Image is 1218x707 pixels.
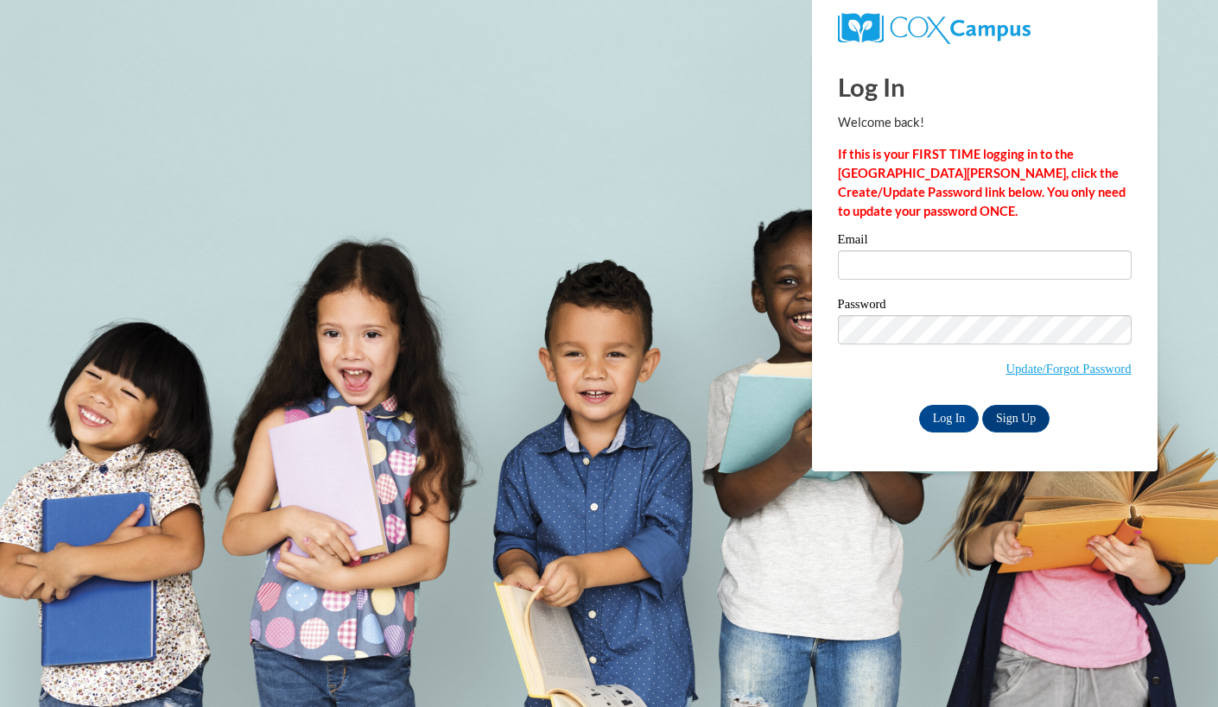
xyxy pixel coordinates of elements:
strong: If this is your FIRST TIME logging in to the [GEOGRAPHIC_DATA][PERSON_NAME], click the Create/Upd... [838,147,1126,218]
a: COX Campus [838,20,1031,35]
a: Sign Up [982,405,1050,432]
label: Email [838,233,1132,250]
a: Update/Forgot Password [1005,362,1131,376]
p: Welcome back! [838,113,1132,132]
input: Log In [919,405,980,432]
img: COX Campus [838,13,1031,44]
h1: Log In [838,69,1132,104]
label: Password [838,298,1132,315]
